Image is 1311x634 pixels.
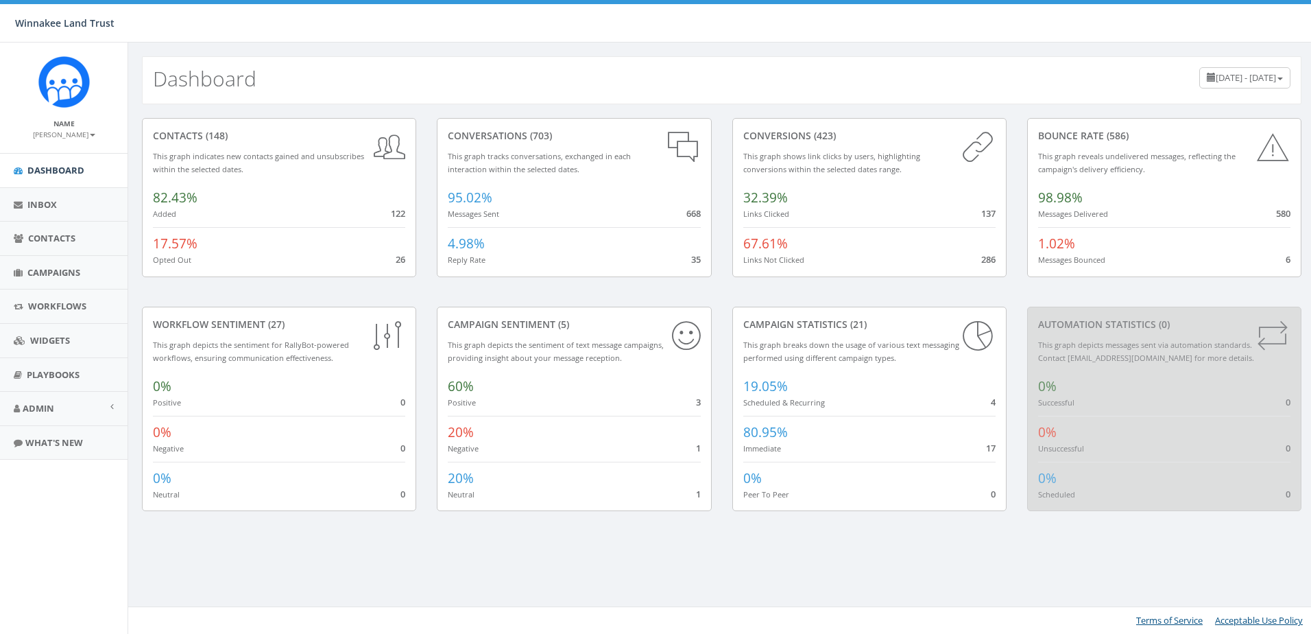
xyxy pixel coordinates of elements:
span: 60% [448,377,474,395]
small: Negative [153,443,184,454]
small: This graph breaks down the usage of various text messaging performed using different campaign types. [743,340,959,363]
span: Workflows [28,300,86,312]
small: This graph reveals undelivered messages, reflecting the campaign's delivery efficiency. [1038,151,1236,174]
small: Scheduled [1038,489,1075,500]
small: Immediate [743,443,781,454]
span: (0) [1156,318,1170,331]
small: Positive [153,397,181,408]
span: Playbooks [27,368,80,381]
small: Links Not Clicked [743,255,804,265]
span: 0 [991,488,996,500]
span: 1 [696,442,701,454]
div: conversions [743,129,996,143]
small: Scheduled & Recurring [743,397,825,408]
span: 0% [1038,423,1057,441]
span: Admin [23,402,54,414]
span: 67.61% [743,235,788,253]
span: Campaigns [27,266,80,279]
span: (27) [265,318,285,331]
span: 0% [153,469,171,487]
span: 19.05% [743,377,788,395]
span: 0% [153,377,171,395]
span: Contacts [28,232,75,244]
small: Reply Rate [448,255,485,265]
small: Positive [448,397,476,408]
span: 80.95% [743,423,788,441]
span: 0% [1038,469,1057,487]
a: [PERSON_NAME] [33,128,95,140]
small: This graph indicates new contacts gained and unsubscribes within the selected dates. [153,151,364,174]
small: This graph depicts messages sent via automation standards. Contact [EMAIL_ADDRESS][DOMAIN_NAME] f... [1038,340,1254,363]
span: 4 [991,396,996,408]
span: What's New [25,436,83,449]
span: 32.39% [743,189,788,207]
span: 17 [986,442,996,454]
small: Negative [448,443,479,454]
span: 26 [396,253,405,266]
span: (5) [555,318,569,331]
small: Messages Sent [448,209,499,219]
span: 0 [400,396,405,408]
span: (586) [1104,129,1129,142]
small: Name [53,119,75,128]
div: conversations [448,129,700,143]
span: 17.57% [153,235,197,253]
div: Campaign Statistics [743,318,996,331]
a: Acceptable Use Policy [1215,614,1303,626]
span: 4.98% [448,235,485,253]
span: (21) [847,318,867,331]
span: 137 [981,207,996,220]
span: Winnakee Land Trust [15,16,115,30]
h2: Dashboard [153,67,256,90]
span: Inbox [27,198,57,211]
span: (148) [203,129,228,142]
small: Links Clicked [743,209,789,219]
small: Neutral [153,489,180,500]
span: 20% [448,469,474,487]
span: 1 [696,488,701,500]
small: [PERSON_NAME] [33,130,95,139]
span: 3 [696,396,701,408]
small: This graph tracks conversations, exchanged in each interaction within the selected dates. [448,151,631,174]
span: 580 [1276,207,1290,220]
div: Workflow Sentiment [153,318,405,331]
span: 1.02% [1038,235,1075,253]
div: Automation Statistics [1038,318,1290,331]
small: This graph depicts the sentiment of text message campaigns, providing insight about your message ... [448,340,664,363]
small: Messages Delivered [1038,209,1108,219]
span: (703) [527,129,552,142]
span: 0 [400,442,405,454]
span: 0 [1286,396,1290,408]
span: 0% [1038,377,1057,395]
span: 20% [448,423,474,441]
small: Opted Out [153,255,191,265]
small: This graph depicts the sentiment for RallyBot-powered workflows, ensuring communication effective... [153,340,349,363]
span: 286 [981,253,996,266]
span: 0 [400,488,405,500]
small: Added [153,209,176,219]
small: Unsuccessful [1038,443,1084,454]
small: Peer To Peer [743,489,789,500]
span: 0% [743,469,762,487]
div: contacts [153,129,405,143]
span: 122 [391,207,405,220]
span: 35 [691,253,701,266]
span: 0% [153,423,171,441]
span: (423) [811,129,836,142]
span: Dashboard [27,164,84,176]
a: Terms of Service [1136,614,1203,626]
small: This graph shows link clicks by users, highlighting conversions within the selected dates range. [743,151,920,174]
img: Rally_Corp_Icon.png [38,56,90,108]
div: Campaign Sentiment [448,318,700,331]
span: [DATE] - [DATE] [1216,71,1276,84]
span: Widgets [30,334,70,347]
span: 6 [1286,253,1290,266]
span: 0 [1286,442,1290,454]
span: 98.98% [1038,189,1083,207]
small: Successful [1038,397,1074,408]
span: 0 [1286,488,1290,500]
small: Neutral [448,489,474,500]
small: Messages Bounced [1038,255,1105,265]
div: Bounce Rate [1038,129,1290,143]
span: 668 [686,207,701,220]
